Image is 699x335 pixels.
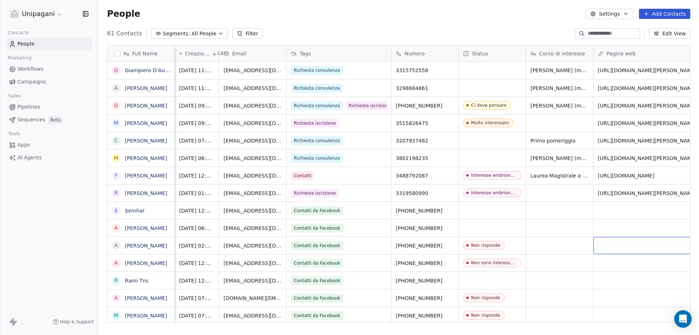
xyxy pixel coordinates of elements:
[17,154,42,161] span: AI Agents
[291,119,339,128] span: Richiesta iscrizione
[396,295,454,302] span: [PHONE_NUMBER]
[6,38,92,50] a: People
[471,103,506,108] div: Ci deve pensare
[17,103,40,111] span: Pipelines
[179,225,214,232] span: [DATE] 06:00 PM
[391,46,458,61] div: Numero
[598,190,697,196] a: [URL][DOMAIN_NAME][PERSON_NAME]
[114,294,118,302] div: A
[396,190,454,197] span: 3319580990
[132,50,158,57] span: Full Name
[185,50,210,57] span: Creazione contatto
[530,67,589,74] span: [PERSON_NAME] (massimo 18:30)
[125,85,167,91] a: [PERSON_NAME]
[287,46,391,61] div: Tags
[224,190,282,197] span: [EMAIL_ADDRESS][DOMAIN_NAME]
[115,172,118,179] div: F
[471,260,517,265] div: Non sono interessato
[179,137,214,144] span: [DATE] 07:37 PM
[17,78,46,86] span: Campaigns
[471,173,517,178] div: Interesse embrionale
[179,242,214,249] span: [DATE] 02:56 PM
[191,30,216,38] span: All People
[586,9,633,19] button: Settings
[125,295,167,301] a: [PERSON_NAME]
[9,8,64,20] button: Unipagani
[179,85,214,92] span: [DATE] 11:54 PM
[53,319,94,325] a: Help & Support
[107,46,174,61] div: Full Name
[674,310,692,328] div: Open Intercom Messenger
[224,312,282,319] span: [EMAIL_ADDRESS][DOMAIN_NAME]
[125,190,167,196] a: [PERSON_NAME]
[114,154,118,162] div: M
[607,50,636,57] span: Pagina web
[291,206,343,215] span: Contatti da Facebook
[179,67,214,74] span: [DATE] 11:31 PM
[17,65,44,73] span: Workflows
[598,103,697,109] a: [URL][DOMAIN_NAME][PERSON_NAME]
[6,63,92,75] a: Workflows
[179,120,214,127] span: [DATE] 09:53 PM
[125,243,167,249] a: [PERSON_NAME]
[224,295,282,302] span: [DOMAIN_NAME][EMAIL_ADDRESS][DOMAIN_NAME]
[114,102,118,109] div: G
[5,27,32,38] span: Contacts
[22,9,55,19] span: Unipagani
[471,313,500,318] div: Non risponde
[179,295,214,302] span: [DATE] 07:56 AM
[291,101,343,110] span: Richiesta consulenza
[291,276,343,285] span: Contatti da Facebook
[459,46,526,61] div: Status
[598,120,697,126] a: [URL][DOMAIN_NAME][PERSON_NAME]
[114,224,118,232] div: A
[60,319,94,325] span: Help & Support
[125,138,167,144] a: [PERSON_NAME]
[396,137,454,144] span: 3207937482
[291,294,343,303] span: Contatti da Facebook
[639,9,690,19] button: Add Contacts
[114,67,118,74] div: G
[107,29,142,38] span: 61 Contacts
[224,260,282,267] span: [EMAIL_ADDRESS][DOMAIN_NAME]
[6,114,92,126] a: SequencesBeta
[396,155,454,162] span: 3802198235
[530,172,589,179] span: Laurea Magistrale a Ciclo Unico in Giurisprudenza (LMG-01)
[6,101,92,113] a: Pipelines
[17,116,45,124] span: Sequences
[232,50,246,57] span: Email
[179,190,214,197] span: [DATE] 01:18 PM
[125,155,167,161] a: [PERSON_NAME]
[107,8,140,19] span: People
[291,171,314,180] span: Contatti
[6,76,92,88] a: Campaigns
[125,313,167,319] a: [PERSON_NAME]
[17,141,30,149] span: Apps
[291,66,343,75] span: Richiesta consulenza
[114,259,118,267] div: A
[396,102,454,109] span: [PHONE_NUMBER]
[530,85,589,92] span: [PERSON_NAME] (massimo 18:30)
[291,241,343,250] span: Contatti da Facebook
[396,85,454,92] span: 3298684861
[224,242,282,249] span: [EMAIL_ADDRESS][DOMAIN_NAME]
[107,62,175,323] div: grid
[114,312,118,319] div: M
[291,259,343,268] span: Contatti da Facebook
[125,225,167,231] a: [PERSON_NAME]
[114,189,118,197] div: R
[125,278,149,284] a: Rami Tns
[526,46,593,61] div: Corso di interesse
[530,137,589,144] span: Primo pomeriggio
[472,50,488,57] span: Status
[224,155,282,162] span: [EMAIL_ADDRESS][DOMAIN_NAME]
[291,136,343,145] span: Richiesta consulenza
[291,84,343,93] span: Richiesta consulenza
[224,102,282,109] span: [EMAIL_ADDRESS][DOMAIN_NAME]
[125,103,167,109] a: [PERSON_NAME]
[125,67,171,73] a: Giampiero D'Auria
[530,155,589,162] span: [PERSON_NAME] (massimo 18:30)
[179,260,214,267] span: [DATE] 12:26 PM
[346,101,394,110] span: Richiesta iscrizione
[471,243,500,248] div: Non risponde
